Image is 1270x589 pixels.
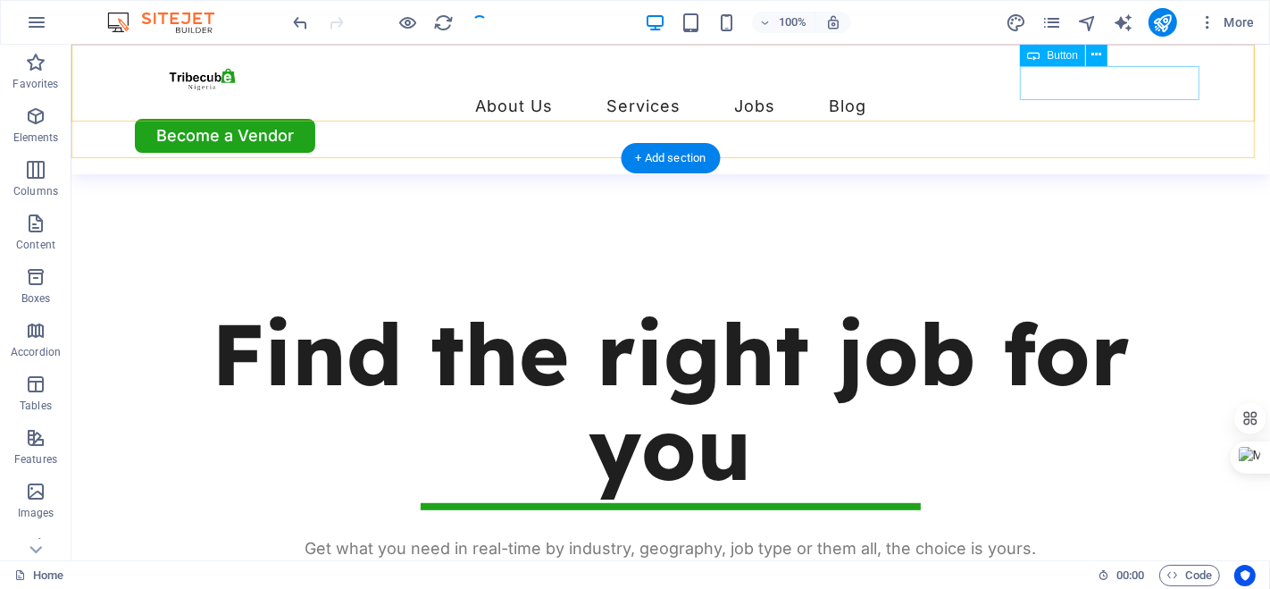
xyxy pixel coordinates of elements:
i: Design (Ctrl+Alt+Y) [1006,13,1026,33]
span: 00 00 [1116,565,1144,586]
button: Usercentrics [1234,565,1256,586]
i: Undo: Change image as headline (Ctrl+Z) [291,13,312,33]
span: Code [1167,565,1212,586]
button: navigator [1077,12,1099,33]
button: reload [433,12,455,33]
span: More [1199,13,1255,31]
button: undo [290,12,312,33]
i: AI Writer [1113,13,1133,33]
button: text_generator [1113,12,1134,33]
button: Code [1159,565,1220,586]
p: Boxes [21,291,51,306]
button: Click here to leave preview mode and continue editing [397,12,419,33]
p: Tables [20,399,52,413]
button: publish [1149,8,1177,37]
div: + Add section [622,143,721,173]
button: design [1006,12,1027,33]
p: Images [18,506,54,520]
p: Content [16,238,55,252]
i: Reload page [434,13,455,33]
h6: 100% [779,12,807,33]
h6: Session time [1098,565,1145,586]
a: Click to cancel selection. Double-click to open Pages [14,565,63,586]
p: Columns [13,184,58,198]
img: Editor Logo [103,12,237,33]
i: Publish [1152,13,1173,33]
p: Features [14,452,57,467]
p: Elements [13,130,59,145]
button: pages [1041,12,1063,33]
i: On resize automatically adjust zoom level to fit chosen device. [825,14,841,30]
p: Favorites [13,77,58,91]
button: More [1191,8,1262,37]
p: Accordion [11,345,61,359]
span: Button [1047,50,1078,61]
span: : [1129,568,1132,582]
button: 100% [752,12,815,33]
